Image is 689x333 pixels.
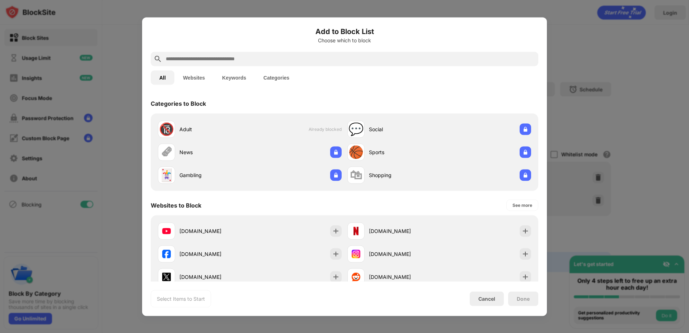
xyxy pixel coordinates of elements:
div: Done [517,296,530,301]
img: favicons [162,227,171,235]
div: 🗞 [160,145,173,160]
div: News [179,148,250,156]
h6: Add to Block List [151,26,538,37]
div: Cancel [478,296,495,302]
div: Choose which to block [151,37,538,43]
button: Categories [255,70,298,85]
button: Keywords [214,70,255,85]
div: [DOMAIN_NAME] [179,227,250,235]
div: Categories to Block [151,100,206,107]
div: 💬 [348,122,364,137]
div: 🃏 [159,168,174,182]
img: favicons [352,249,360,258]
div: 🛍 [350,168,362,182]
div: Select Items to Start [157,295,205,302]
img: favicons [162,272,171,281]
button: Websites [174,70,214,85]
div: 🔞 [159,122,174,137]
div: Gambling [179,171,250,179]
div: 🏀 [348,145,364,160]
div: Social [369,125,439,133]
div: [DOMAIN_NAME] [369,273,439,281]
div: Adult [179,125,250,133]
button: All [151,70,174,85]
img: favicons [162,249,171,258]
div: [DOMAIN_NAME] [179,273,250,281]
img: favicons [352,272,360,281]
span: Already blocked [309,127,342,132]
div: [DOMAIN_NAME] [369,227,439,235]
div: See more [512,201,532,209]
div: [DOMAIN_NAME] [179,250,250,258]
img: favicons [352,227,360,235]
img: search.svg [154,54,162,63]
div: Websites to Block [151,201,201,209]
div: Sports [369,148,439,156]
div: [DOMAIN_NAME] [369,250,439,258]
div: Shopping [369,171,439,179]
